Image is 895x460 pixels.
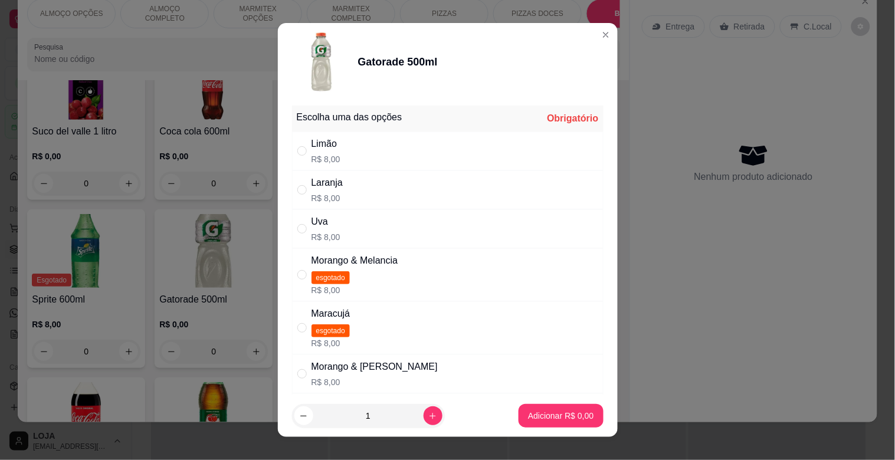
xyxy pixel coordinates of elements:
[312,360,438,374] div: Morango & [PERSON_NAME]
[528,410,594,422] p: Adicionar R$ 0,00
[312,284,398,296] p: R$ 8,00
[312,324,350,337] span: esgotado
[547,111,598,126] div: Obrigatório
[312,215,340,229] div: Uva
[312,376,438,388] p: R$ 8,00
[312,231,340,243] p: R$ 8,00
[312,271,350,284] span: esgotado
[297,110,402,124] div: Escolha uma das opções
[519,404,603,428] button: Adicionar R$ 0,00
[424,406,442,425] button: increase-product-quantity
[312,307,350,321] div: Maracujá
[312,153,340,165] p: R$ 8,00
[312,337,350,349] p: R$ 8,00
[312,137,340,151] div: Limão
[292,32,351,91] img: product-image
[312,192,343,204] p: R$ 8,00
[358,54,438,70] div: Gatorade 500ml
[312,254,398,268] div: Morango & Melancia
[312,176,343,190] div: Laranja
[294,406,313,425] button: decrease-product-quantity
[596,25,615,44] button: Close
